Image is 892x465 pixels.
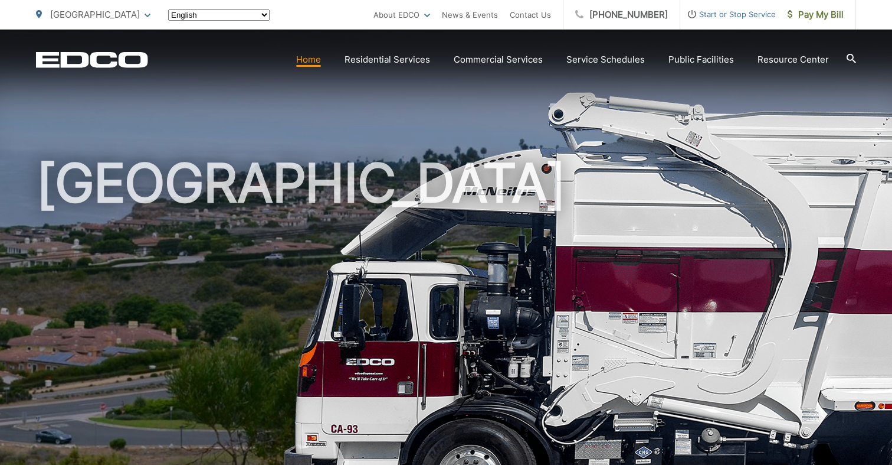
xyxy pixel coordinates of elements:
a: News & Events [442,8,498,22]
a: EDCD logo. Return to the homepage. [36,51,148,68]
a: About EDCO [373,8,430,22]
a: Public Facilities [668,53,734,67]
a: Residential Services [345,53,430,67]
a: Commercial Services [454,53,543,67]
a: Contact Us [510,8,551,22]
span: Pay My Bill [788,8,844,22]
a: Resource Center [757,53,829,67]
a: Home [296,53,321,67]
a: Service Schedules [566,53,645,67]
span: [GEOGRAPHIC_DATA] [50,9,140,20]
select: Select a language [168,9,270,21]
